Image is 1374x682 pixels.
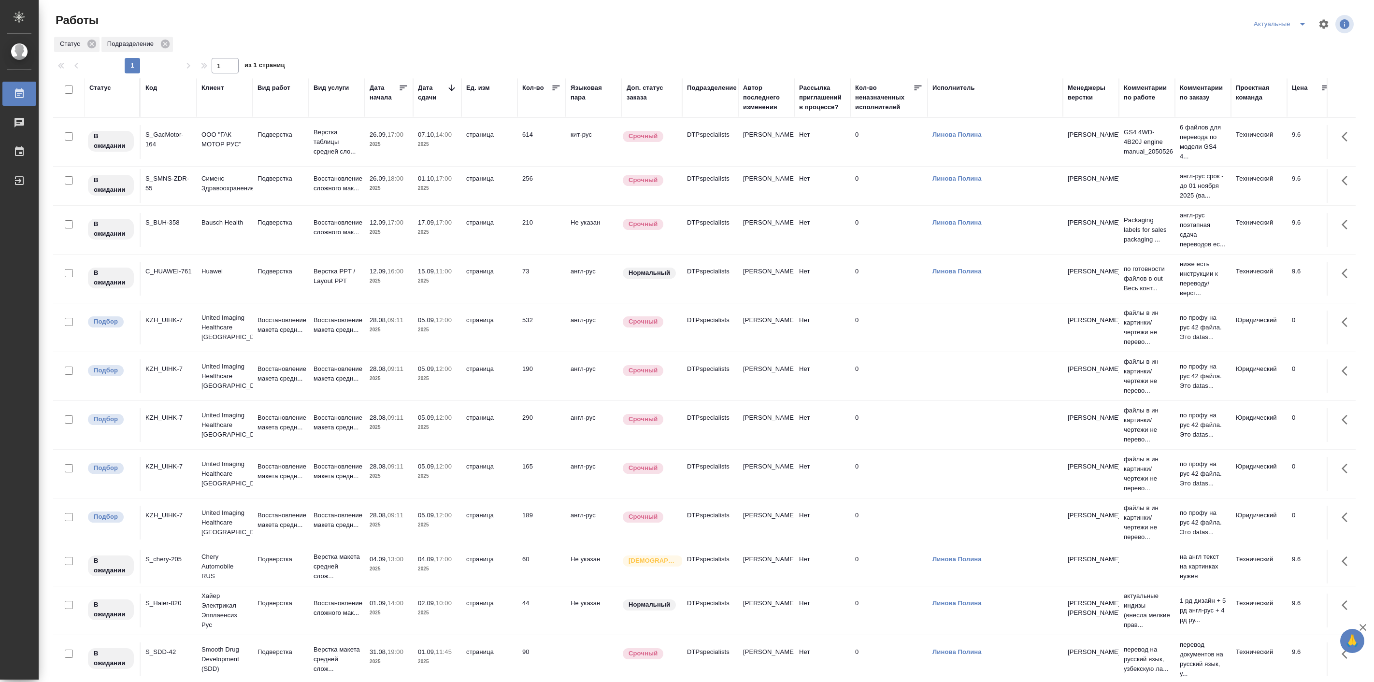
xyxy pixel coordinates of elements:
[850,125,928,159] td: 0
[1124,503,1170,542] p: файлы в ин картинки/чертежи не перево...
[1336,359,1359,383] button: Здесь прячутся важные кнопки
[370,365,387,372] p: 28.08,
[517,506,566,540] td: 189
[418,555,436,563] p: 04.09,
[1068,462,1114,471] p: [PERSON_NAME]
[738,457,794,491] td: [PERSON_NAME]
[682,169,738,203] td: DTPspecialists
[436,555,452,563] p: 17:00
[436,219,452,226] p: 17:00
[94,366,118,375] p: Подбор
[1180,83,1226,102] div: Комментарии по заказу
[1231,213,1287,247] td: Технический
[387,268,403,275] p: 16:00
[1231,550,1287,583] td: Технический
[461,125,517,159] td: страница
[94,512,118,522] p: Подбор
[1180,171,1226,200] p: англ-рус срок - до 01 ноября 2025 (ва...
[387,175,403,182] p: 18:00
[571,83,617,102] div: Языковая пара
[794,506,850,540] td: Нет
[629,463,658,473] p: Срочный
[687,83,737,93] div: Подразделение
[1336,457,1359,480] button: Здесь прячутся важные кнопки
[1124,215,1170,244] p: Packaging labels for sales packaging ...
[418,365,436,372] p: 05.09,
[314,83,349,93] div: Вид услуги
[145,174,192,193] div: S_SMNS-ZDR-55
[201,174,248,193] p: Сименс Здравоохранение
[629,366,658,375] p: Срочный
[201,267,248,276] p: Huawei
[94,463,118,473] p: Подбор
[387,555,403,563] p: 13:00
[258,462,304,481] p: Восстановление макета средн...
[314,267,360,286] p: Верстка PPT / Layout PPT
[145,315,192,325] div: KZH_UIHK-7
[145,364,192,374] div: KZH_UIHK-7
[314,218,360,237] p: Восстановление сложного мак...
[1068,83,1114,102] div: Менеджеры верстки
[682,311,738,344] td: DTPspecialists
[387,316,403,324] p: 09:11
[850,457,928,491] td: 0
[629,219,658,229] p: Срочный
[370,423,408,432] p: 2025
[201,130,248,149] p: ООО "ГАК МОТОР РУС"
[1068,364,1114,374] p: [PERSON_NAME]
[629,414,658,424] p: Срочный
[517,550,566,583] td: 60
[1124,357,1170,396] p: файлы в ин картинки/чертежи не перево...
[1336,642,1359,666] button: Здесь прячутся важные кнопки
[738,311,794,344] td: [PERSON_NAME]
[1336,311,1359,334] button: Здесь прячутся важные кнопки
[94,317,118,327] p: Подбор
[794,262,850,296] td: Нет
[1068,315,1114,325] p: [PERSON_NAME]
[1336,213,1359,236] button: Здесь прячутся важные кнопки
[418,268,436,275] p: 15.09,
[418,219,436,226] p: 17.09,
[1251,16,1312,32] div: split button
[1231,169,1287,203] td: Технический
[418,511,436,519] p: 05.09,
[1180,459,1226,488] p: по профу на рус 42 файла. Это datas...
[738,125,794,159] td: [PERSON_NAME]
[1231,359,1287,393] td: Юридический
[370,316,387,324] p: 28.08,
[418,471,457,481] p: 2025
[855,83,913,112] div: Кол-во неназначенных исполнителей
[1231,311,1287,344] td: Юридический
[107,39,157,49] p: Подразделение
[201,313,248,342] p: United Imaging Healthcare [GEOGRAPHIC_DATA]
[850,213,928,247] td: 0
[145,413,192,423] div: KZH_UIHK-7
[1336,594,1359,617] button: Здесь прячутся важные кнопки
[1068,554,1114,564] p: [PERSON_NAME]
[1236,83,1282,102] div: Проектная команда
[566,408,622,442] td: англ-рус
[850,359,928,393] td: 0
[1180,552,1226,581] p: на англ текст на картинках нужен
[418,140,457,149] p: 2025
[738,213,794,247] td: [PERSON_NAME]
[87,174,135,197] div: Исполнитель назначен, приступать к работе пока рано
[1287,262,1335,296] td: 9.6
[1336,408,1359,431] button: Здесь прячутся важные кнопки
[1336,125,1359,148] button: Здесь прячутся важные кнопки
[370,564,408,574] p: 2025
[517,169,566,203] td: 256
[1068,130,1114,140] p: [PERSON_NAME]
[1287,359,1335,393] td: 0
[370,131,387,138] p: 26.09,
[629,175,658,185] p: Срочный
[682,550,738,583] td: DTPspecialists
[258,364,304,384] p: Восстановление макета средн...
[418,227,457,237] p: 2025
[517,262,566,296] td: 73
[1180,259,1226,298] p: ниже есть инструкции к переводу/верст...
[370,184,408,193] p: 2025
[87,413,135,426] div: Можно подбирать исполнителей
[1231,408,1287,442] td: Юридический
[794,125,850,159] td: Нет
